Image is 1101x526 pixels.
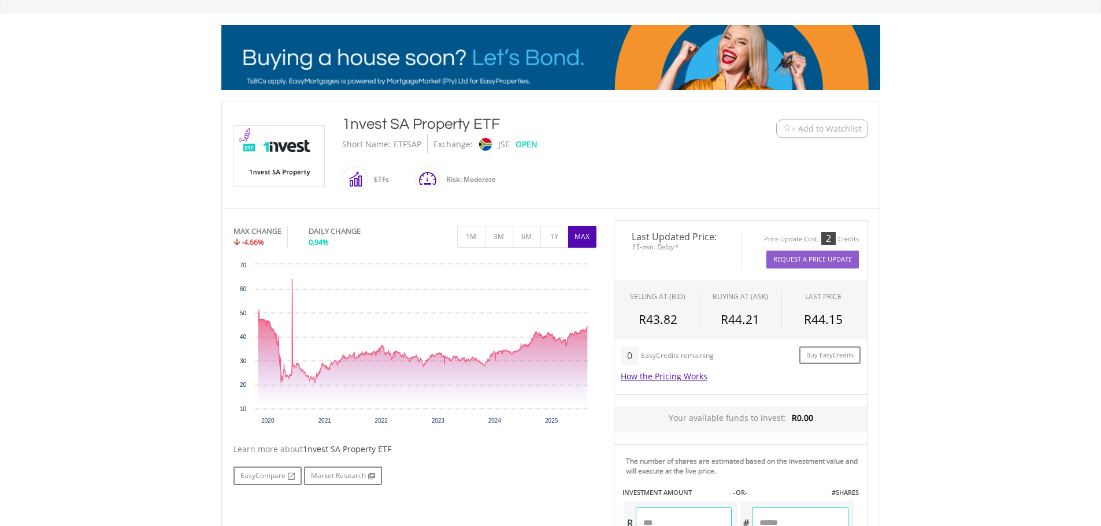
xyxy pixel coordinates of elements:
[832,488,859,497] label: #SHARES
[540,226,569,248] button: 1Y
[309,237,329,247] span: 0.94%
[239,406,246,412] text: 10
[239,310,246,316] text: 50
[457,226,485,248] button: 1M
[639,311,677,327] span: R43.82
[783,124,791,133] img: Watchlist
[431,417,444,424] text: 2023
[440,166,496,193] div: Risk: Moderate
[368,166,389,193] div: ETFs
[236,126,322,186] img: TFSA.ETFSAP.png
[303,443,391,454] span: 1nvest SA Property ETF
[261,417,275,424] text: 2020
[713,292,768,301] span: BUYING AT (ASK)
[630,292,685,301] div: SELLING AT (BID)
[479,138,491,151] img: jse.png
[375,417,388,424] text: 2022
[516,135,537,154] div: OPEN
[433,135,473,154] div: Exchange:
[776,120,868,138] button: Watchlist + Add to Watchlist
[614,406,868,432] div: Your available funds to invest:
[792,412,813,423] span: R0.00
[239,262,246,268] text: 70
[342,135,391,154] div: Short Name:
[623,241,732,252] span: 15-min. Delay*
[622,488,692,497] label: INVESTMENT AMOUNT
[233,259,596,432] div: Chart. Highcharts interactive chart.
[304,467,382,485] a: Market Research
[233,443,596,455] div: Learn more about
[805,292,841,301] div: LAST PRICE
[498,135,510,154] div: JSE
[239,334,246,340] text: 40
[239,382,246,388] text: 20
[233,259,596,432] svg: Interactive chart
[239,358,246,364] text: 30
[791,123,862,135] span: + Add to Watchlist
[488,417,501,424] text: 2024
[485,226,513,248] button: 3M
[545,417,558,424] text: 2025
[766,251,859,268] button: Request A Price Update
[621,371,707,382] a: How the Pricing Works
[838,235,859,244] div: Credits
[641,352,714,361] div: EasyCredits remaining
[821,232,836,245] div: 2
[721,311,759,327] span: R44.21
[568,226,596,248] button: MAX
[626,456,863,476] div: The number of shares are estimated based on the investment value and will execute at the live price.
[233,226,281,237] div: MAX CHANGE
[733,488,747,497] label: -OR-
[623,232,732,241] span: Last Updated Price:
[318,417,331,424] text: 2021
[804,311,843,327] span: R44.15
[221,25,880,90] img: EasyMortage Promotion Banner
[342,114,705,135] div: 1nvest SA Property ETF
[799,346,861,364] a: Buy EasyCredits
[513,226,541,248] button: 6M
[242,237,264,247] span: -4.66%
[394,135,421,154] div: ETFSAP
[309,226,399,237] div: DAILY CHANGE
[233,467,302,485] a: EasyCompare
[239,286,246,292] text: 60
[621,346,639,365] div: 0
[764,235,819,244] div: Price Update Cost:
